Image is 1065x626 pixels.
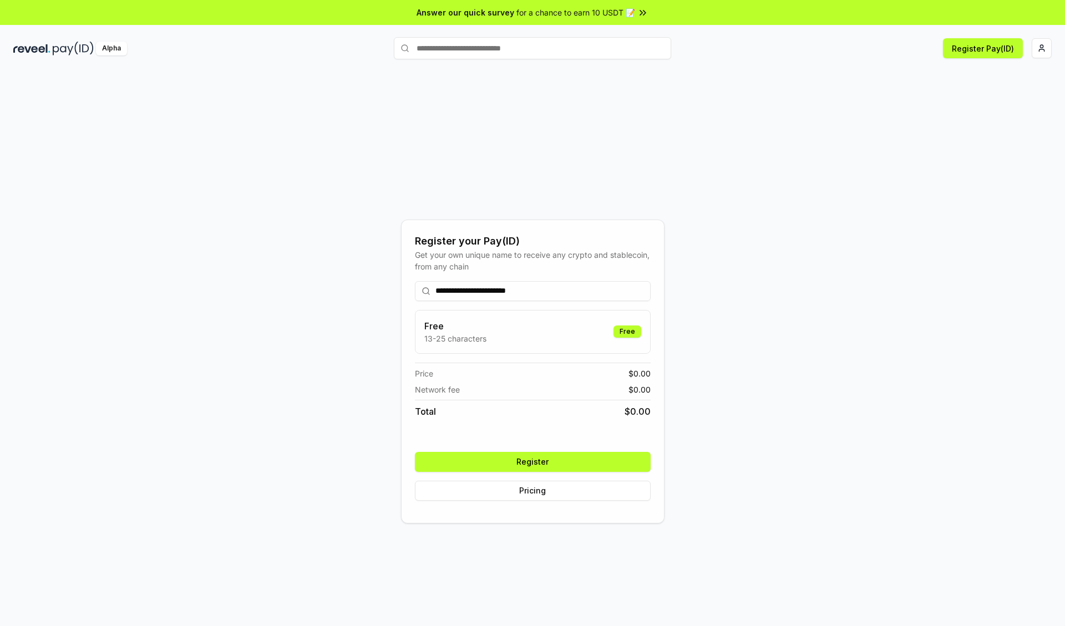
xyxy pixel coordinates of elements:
[53,42,94,55] img: pay_id
[424,319,486,333] h3: Free
[424,333,486,344] p: 13-25 characters
[13,42,50,55] img: reveel_dark
[628,368,651,379] span: $ 0.00
[516,7,635,18] span: for a chance to earn 10 USDT 📝
[415,481,651,501] button: Pricing
[415,384,460,395] span: Network fee
[415,233,651,249] div: Register your Pay(ID)
[415,368,433,379] span: Price
[415,249,651,272] div: Get your own unique name to receive any crypto and stablecoin, from any chain
[943,38,1023,58] button: Register Pay(ID)
[415,405,436,418] span: Total
[417,7,514,18] span: Answer our quick survey
[613,325,641,338] div: Free
[96,42,127,55] div: Alpha
[625,405,651,418] span: $ 0.00
[415,452,651,472] button: Register
[628,384,651,395] span: $ 0.00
